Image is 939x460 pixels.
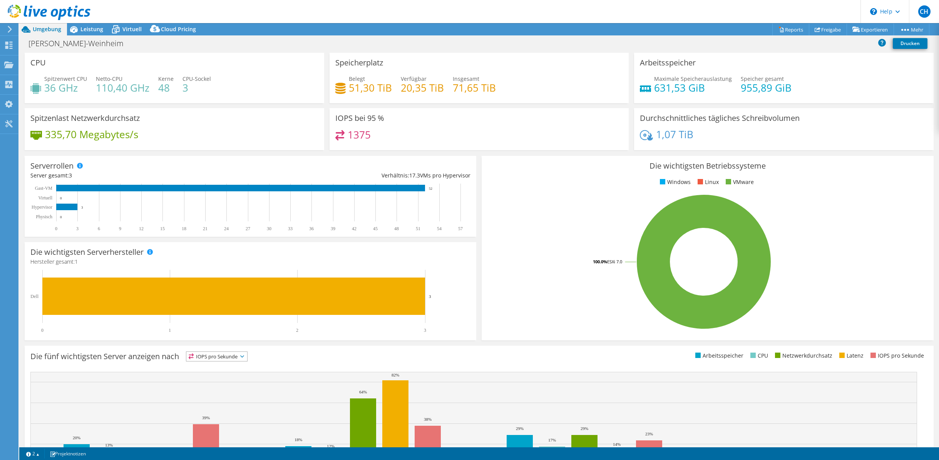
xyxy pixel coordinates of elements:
text: 1 [169,328,171,333]
text: 18 [182,226,186,231]
li: Arbeitsspeicher [693,351,743,360]
span: 3 [69,172,72,179]
h4: 631,53 GiB [654,84,732,92]
li: IOPS pro Sekunde [869,351,924,360]
h4: 955,89 GiB [741,84,792,92]
text: 3 [424,328,426,333]
h4: 110,40 GHz [96,84,149,92]
h3: Durchschnittliches tägliches Schreibvolumen [640,114,800,122]
span: Kerne [158,75,174,82]
text: 3 [76,226,79,231]
a: Exportieren [847,23,894,35]
span: Insgesamt [453,75,479,82]
h3: Spitzenlast Netzwerkdurchsatz [30,114,140,122]
span: Netto-CPU [96,75,122,82]
text: 12% [327,444,335,448]
text: 18% [295,437,302,442]
span: IOPS pro Sekunde [186,352,247,361]
h4: 20,35 TiB [401,84,444,92]
text: 12 [139,226,144,231]
span: CH [918,5,931,18]
text: 51 [416,226,420,231]
li: Windows [658,178,691,186]
text: Virtuell [38,195,52,201]
a: Reports [772,23,809,35]
span: Umgebung [33,25,61,33]
h3: Die wichtigsten Betriebssysteme [487,162,927,170]
h4: 1,07 TiB [656,130,693,139]
h4: 51,30 TiB [349,84,392,92]
text: Physisch [36,214,52,219]
text: Hypervisor [32,204,52,210]
text: 6 [98,226,100,231]
tspan: 100.0% [593,259,607,264]
li: Linux [696,178,719,186]
text: 3 [81,206,83,209]
text: 29% [581,426,588,431]
text: 29% [516,426,524,431]
text: 23% [645,432,653,436]
span: CPU-Sockel [182,75,211,82]
a: Drucken [893,38,927,49]
text: 33 [288,226,293,231]
text: 54 [437,226,442,231]
h4: 36 GHz [44,84,87,92]
text: 2 [296,328,298,333]
a: Projektnotizen [44,449,91,458]
h3: CPU [30,59,46,67]
text: 14% [613,442,621,447]
text: 45 [373,226,378,231]
span: Verfügbar [401,75,427,82]
text: Gast-VM [35,186,53,191]
a: Freigabe [809,23,847,35]
svg: \n [870,8,877,15]
text: Dell [30,294,38,299]
text: 0 [41,328,44,333]
text: 64% [359,390,367,394]
text: 42 [352,226,357,231]
tspan: ESXi 7.0 [607,259,622,264]
text: 15 [160,226,165,231]
text: 9 [119,226,121,231]
text: 48 [394,226,399,231]
h3: Speicherplatz [335,59,383,67]
text: 82% [392,373,399,377]
li: CPU [748,351,768,360]
text: 0 [60,215,62,219]
h4: 335,70 Megabytes/s [45,130,138,139]
text: 38% [424,417,432,422]
text: 21 [203,226,208,231]
text: 20% [73,435,80,440]
li: Latenz [837,351,864,360]
h3: Arbeitsspeicher [640,59,696,67]
text: 0 [60,196,62,200]
h1: [PERSON_NAME]-Weinheim [25,39,136,48]
text: 3 [429,294,431,299]
h3: Die wichtigsten Serverhersteller [30,248,144,256]
span: Leistung [80,25,103,33]
h4: Hersteller gesamt: [30,258,470,266]
text: 30 [267,226,271,231]
text: 39% [202,415,210,420]
div: Server gesamt: [30,171,251,180]
span: Cloud Pricing [161,25,196,33]
text: 52 [429,187,432,191]
text: 57 [458,226,463,231]
span: Virtuell [122,25,142,33]
span: Speicher gesamt [741,75,784,82]
div: Verhältnis: VMs pro Hypervisor [251,171,471,180]
li: VMware [724,178,754,186]
text: 36 [309,226,314,231]
span: Spitzenwert CPU [44,75,87,82]
text: 24 [224,226,229,231]
li: Netzwerkdurchsatz [773,351,832,360]
h4: 1375 [348,130,371,139]
span: Maximale Speicherauslastung [654,75,732,82]
a: Mehr [894,23,929,35]
text: 27 [246,226,250,231]
h4: 71,65 TiB [453,84,496,92]
h3: Serverrollen [30,162,74,170]
span: 17.3 [409,172,420,179]
span: 1 [75,258,78,265]
span: Belegt [349,75,365,82]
